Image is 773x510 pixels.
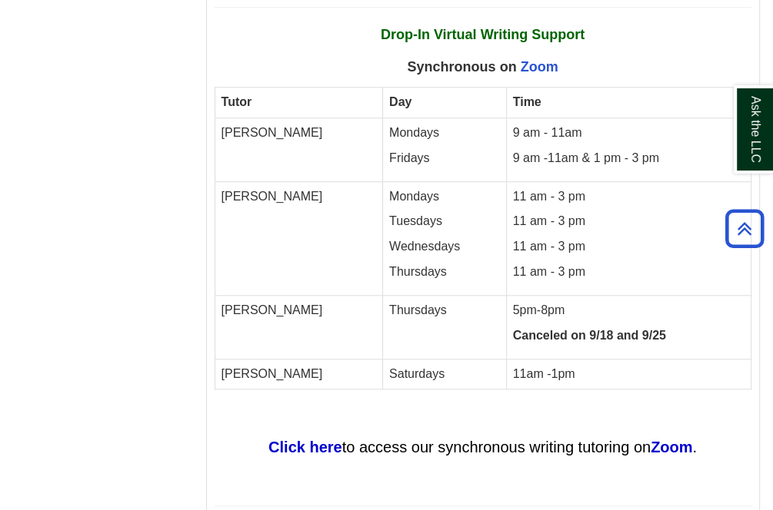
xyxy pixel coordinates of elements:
td: [PERSON_NAME] [215,295,383,359]
strong: Tutor [222,95,252,108]
td: [PERSON_NAME] [215,118,383,181]
p: 9 am - 11am [513,124,745,142]
strong: Drop-In Virtual Writing Support [381,27,585,42]
td: Saturdays [383,359,507,389]
p: Tuesdays [389,213,500,230]
p: 11 am - 3 pm [513,188,745,206]
td: 11am -1pm [506,359,751,389]
td: [PERSON_NAME] [215,359,383,389]
p: 11 am - 3 pm [513,213,745,230]
p: 5pm-8pm [513,302,745,320]
span: Synchronous on [407,59,558,75]
a: Zoom [651,439,692,455]
p: 9 am -11am & 1 pm - 3 pm [513,150,745,167]
a: Zoom [521,59,558,75]
strong: Time [513,95,541,108]
span: to access our synchronous writing tutoring on [342,439,651,455]
p: Fridays [389,150,500,167]
strong: Day [389,95,411,108]
a: Click here [268,439,342,455]
strong: Canceled on 9/18 and 9/25 [513,329,666,342]
p: Mondays [389,124,500,142]
td: Thursdays [383,295,507,359]
p: 11 am - 3 pm [513,238,745,256]
p: Wednesdays [389,238,500,256]
p: Mondays [389,188,500,206]
p: Thursdays [389,263,500,281]
span: . [692,439,697,455]
td: [PERSON_NAME] [215,181,383,295]
p: 11 am - 3 pm [513,263,745,281]
a: Back to Top [720,218,769,239]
